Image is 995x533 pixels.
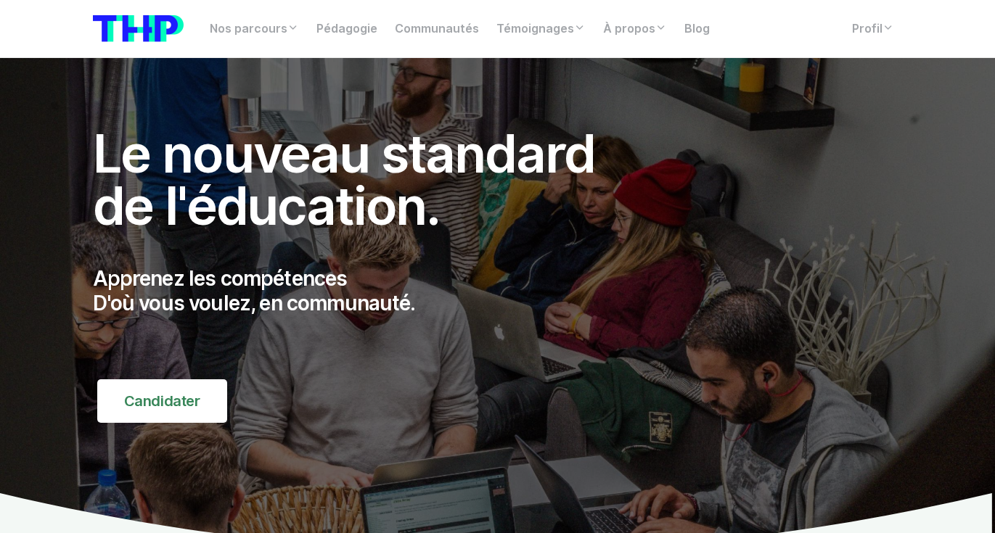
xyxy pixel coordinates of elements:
[201,15,308,44] a: Nos parcours
[676,15,718,44] a: Blog
[594,15,676,44] a: À propos
[93,15,184,42] img: logo
[386,15,488,44] a: Communautés
[843,15,903,44] a: Profil
[93,267,627,315] p: Apprenez les compétences D'où vous voulez, en communauté.
[93,128,627,232] h1: Le nouveau standard de l'éducation.
[308,15,386,44] a: Pédagogie
[488,15,594,44] a: Témoignages
[97,379,227,423] a: Candidater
